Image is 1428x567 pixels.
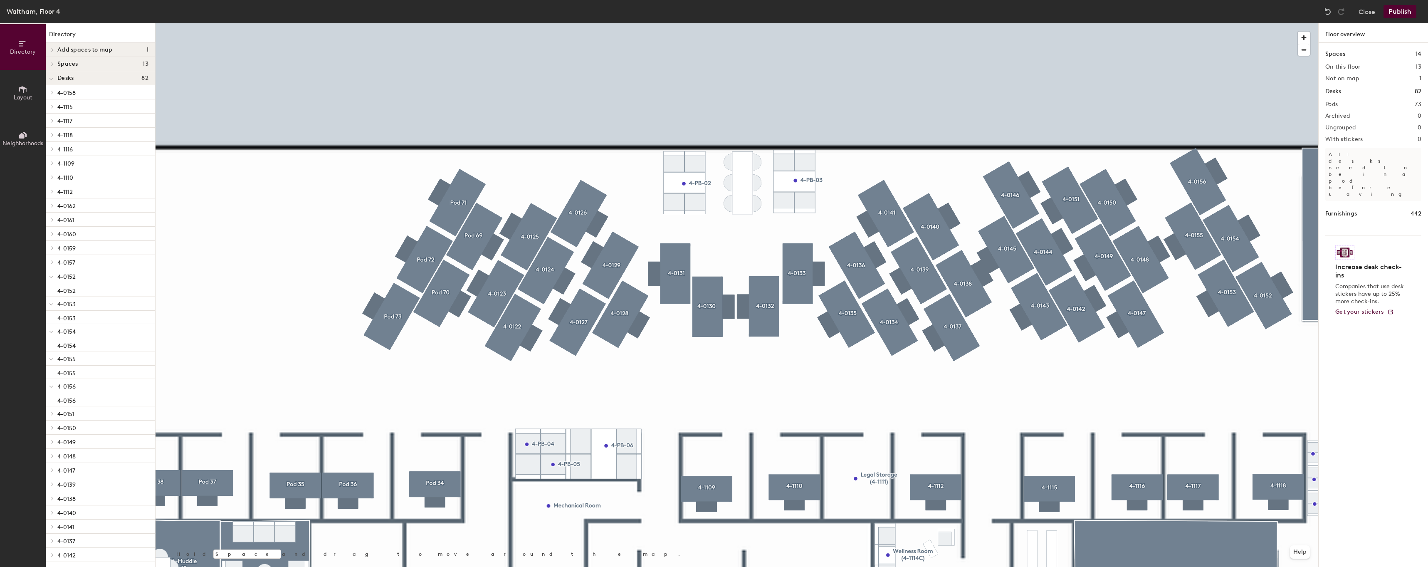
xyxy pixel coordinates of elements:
h2: With stickers [1325,136,1363,143]
span: 4-0158 [57,89,76,97]
h1: 442 [1411,209,1421,218]
span: 1 [146,47,148,53]
span: 4-0141 [57,524,74,531]
span: 4-0138 [57,495,76,503]
h1: 82 [1415,87,1421,96]
h2: On this floor [1325,64,1361,70]
h2: 13 [1416,64,1421,70]
span: 4-0150 [57,425,76,432]
span: Desks [57,75,74,82]
span: 4-0162 [57,203,76,210]
a: Get your stickers [1335,309,1394,316]
span: Directory [10,48,36,55]
span: 4-1116 [57,146,73,153]
span: 4-0160 [57,231,76,238]
span: 4-0159 [57,245,76,252]
h2: Not on map [1325,75,1359,82]
h2: Pods [1325,101,1338,108]
span: 4-0148 [57,453,76,460]
span: 4-1109 [57,160,74,167]
h1: Floor overview [1319,23,1428,43]
span: 4-0147 [57,467,75,474]
h2: 1 [1419,75,1421,82]
h1: Desks [1325,87,1341,96]
span: Get your stickers [1335,308,1384,315]
button: Help [1290,545,1310,559]
span: 4-1110 [57,174,73,181]
h4: Increase desk check-ins [1335,263,1406,280]
span: 4-0140 [57,510,76,517]
span: 13 [143,61,148,67]
button: Publish [1384,5,1416,18]
h2: 73 [1415,101,1421,108]
span: Layout [14,94,32,101]
p: All desks need to be in a pod before saving [1325,148,1421,201]
p: 4-0156 [57,395,76,404]
button: Close [1359,5,1375,18]
span: 4-0157 [57,259,75,266]
span: 4-0152 [57,273,76,280]
span: Spaces [57,61,78,67]
span: 4-0161 [57,217,74,224]
span: 4-1115 [57,104,73,111]
h1: Furnishings [1325,209,1357,218]
span: 82 [141,75,148,82]
p: Companies that use desk stickers have up to 25% more check-ins. [1335,283,1406,305]
span: Neighborhoods [2,140,43,147]
p: 4-0155 [57,367,76,377]
img: Sticker logo [1335,245,1354,260]
h2: 0 [1418,113,1421,119]
img: Redo [1337,7,1345,16]
h2: Ungrouped [1325,124,1356,131]
p: 4-0153 [57,312,76,322]
span: 4-1112 [57,188,73,196]
span: 4-1118 [57,132,73,139]
span: 4-0142 [57,552,76,559]
h1: Spaces [1325,50,1345,59]
div: Waltham, Floor 4 [7,6,60,17]
span: 4-0139 [57,481,76,488]
p: 4-0154 [57,340,76,349]
span: 4-0151 [57,411,74,418]
h2: 0 [1418,136,1421,143]
h1: Directory [46,30,155,43]
span: 4-0137 [57,538,75,545]
span: 4-0154 [57,328,76,335]
span: 4-0156 [57,383,76,390]
h2: 0 [1418,124,1421,131]
img: Undo [1324,7,1332,16]
span: 4-0149 [57,439,76,446]
span: 4-1117 [57,118,72,125]
span: 4-0153 [57,301,76,308]
h2: Archived [1325,113,1350,119]
h1: 14 [1416,50,1421,59]
span: 4-0155 [57,356,76,363]
p: 4-0152 [57,285,76,295]
span: Add spaces to map [57,47,113,53]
